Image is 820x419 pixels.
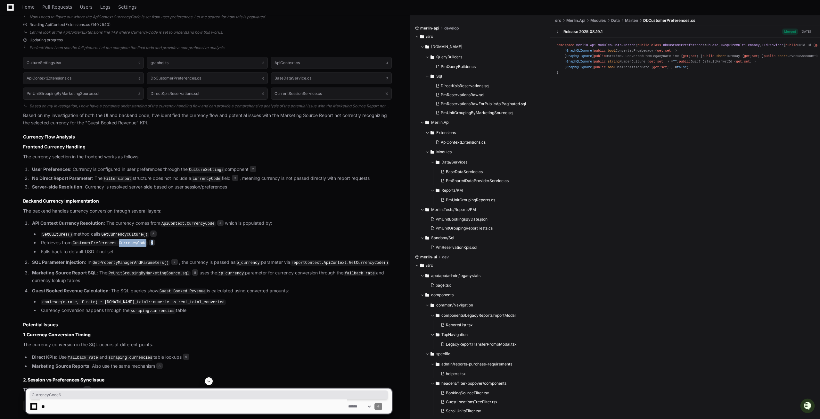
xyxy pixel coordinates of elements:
span: public [594,60,606,63]
span: Modules [436,149,452,155]
span: 3 [232,175,238,181]
span: 7 [386,76,388,81]
span: merlin-api [420,26,439,31]
h1: PmUnitGroupingByMarketingSource.sql [27,92,99,96]
button: LegacyReportTransferPromoModal.tsx [438,340,541,349]
span: get [653,65,659,69]
span: GraphQLIgnore [566,60,592,63]
span: set [665,49,671,53]
a: Powered byPylon [45,67,78,72]
code: fallback_rate [67,355,99,361]
code: CustomerPreferences.CurrencyCode [71,240,148,246]
span: false [677,65,687,69]
button: ApiContextExtensions.cs [433,138,541,147]
code: coalesce(c.rate, f.rate) * [DOMAIN_NAME]_total::numeric as rent_total_converted [41,299,226,305]
span: public [764,54,775,58]
img: 1756235613930-3d25f9e4-fa56-45dd-b3ad-e072dfbd1548 [6,48,18,59]
span: DbCustomerPreferences [663,43,704,47]
span: Updating progress [29,38,63,43]
span: Marten [625,18,638,23]
span: get [744,54,750,58]
span: set [752,54,758,58]
code: p_currency [235,260,261,266]
button: PmUnitGroupingByMarketingSource.sql [433,108,541,117]
li: Retrieves from [39,239,392,247]
span: page.tsx [436,283,451,288]
strong: Marketing Source Report SQL [32,270,97,275]
span: Pylon [64,67,78,72]
code: CultureSettings [188,167,225,173]
span: 4 [217,220,224,226]
strong: Direct KPIs [32,354,56,360]
button: DbCustomerPreferences.cs6 [147,72,268,84]
button: ApiContext.cs4 [271,57,392,69]
span: public [594,49,606,53]
span: PmUnitBookingsByDate.json [436,217,488,222]
span: string [608,60,620,63]
div: Welcome [6,26,117,36]
span: LegacyReportTransferPromoModal.tsx [446,342,517,347]
span: 7 [171,259,178,265]
span: components/LegacyReportsImportModal [441,313,516,318]
span: develop [444,26,459,31]
code: SetCultures() [41,232,74,238]
button: DirectKpisReservations.sql [433,81,541,90]
button: ApiContextExtensions.cs5 [23,72,144,84]
span: public [637,43,649,47]
div: Based on my investigation, I now have a complete understanding of the currency handling flow and ... [29,104,392,109]
strong: User Preferences [32,166,70,172]
span: helpers.tsx [446,371,466,376]
button: PmReservationsRaw.sql [433,90,541,99]
h1: CultureSettings.tsx [27,61,61,65]
span: GraphQLIgnore [566,54,592,58]
code: Guest Booked Revenue [158,289,207,294]
svg: Directory [425,291,429,299]
span: Merged [782,29,798,35]
button: /src [415,260,545,271]
button: PmUnitGroupingReports.cs [438,196,541,205]
p: Based on my investigation of both the UI and backend code, I've identified the currency flow and ... [23,112,392,127]
svg: Directory [430,148,434,156]
button: /src [415,31,545,42]
span: merlin-ui [420,255,437,260]
button: [DOMAIN_NAME] [420,42,545,52]
h2: Currency Flow Analysis [23,134,392,140]
span: get [683,54,689,58]
li: : The structure does not include a field , meaning currency is not passed directly with report re... [30,175,392,182]
span: PmUnitGroupingReportTests.cs [436,226,493,231]
svg: Directory [436,360,439,368]
div: ; : , , { Guid Id { ; ; } [ ] ConvertedFromLegacy { ; ; } [ ] DateTime? ConvertedFromLegacyDateTi... [556,43,814,76]
span: Extensions [436,130,456,135]
span: ReportsList.tsx [446,323,473,328]
button: ReportsList.tsx [438,321,541,330]
button: PmUnitGroupingByMarketingSource.sql8 [23,88,144,100]
svg: Directory [425,119,429,126]
code: PmUnitGroupingByMarketingSource.sql [107,271,191,276]
span: Sql [436,74,442,79]
li: : Use and table lookups [30,354,392,361]
span: PmReservationKpis.sql [436,245,477,250]
h1: DbCustomerPreferences.cs [151,76,201,80]
svg: Directory [420,262,424,269]
span: dev [442,255,449,260]
p: : The SQL queries show is calculated using converted amounts: [32,287,392,295]
span: /src [426,34,433,39]
h1: graphql.ts [151,61,168,65]
span: get [649,60,655,63]
button: PmUnitGroupingReportTests.cs [428,224,541,233]
span: IRequireMultiTenancy [720,43,760,47]
span: PmQueryBuilder.cs [441,64,476,69]
code: ApiContext.CurrencyCode [160,221,216,227]
div: Let me look at the ApiContextExtensions line 149 where CurrencyCode is set to understand how this... [29,30,392,35]
code: reportContext.ApiContext.GetCurrencyCode() [290,260,389,266]
button: Sql [425,71,545,81]
span: GraphQLIgnore [566,65,592,69]
button: CurrentSessionService.cs10 [271,88,392,100]
code: scraping.currencies [107,355,154,361]
button: common/Navigation [425,300,545,310]
code: :p_currency [217,271,245,276]
strong: Marketing Source Reports [32,363,89,369]
strong: Currency Conversion Timing [27,332,91,337]
span: namespace [556,43,574,47]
